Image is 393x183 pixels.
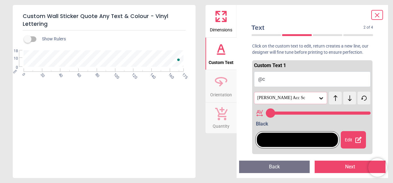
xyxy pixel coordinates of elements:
span: cm [12,69,18,74]
div: Show Rulers [28,35,196,43]
div: [PERSON_NAME] Acc Sc [257,95,318,101]
span: Quantity [213,120,229,130]
button: @c [254,71,371,87]
span: Custom Text [209,57,233,66]
span: Orientation [210,89,232,98]
button: Dimensions [206,5,237,37]
span: 18 [6,48,18,54]
button: Custom Text [206,38,237,70]
button: Orientation [206,70,237,102]
textarea: To enrich screen reader interactions, please activate Accessibility in Grammarly extension settings [25,50,183,65]
span: Dimensions [210,24,232,33]
button: Quantity [206,103,237,134]
p: Click on the custom text to edit, return creates a new line, our designer will fine tune before p... [247,43,378,55]
span: 10 [6,56,18,61]
button: Back [239,161,310,173]
span: 2 of 4 [363,25,373,30]
div: Edit [341,131,366,149]
span: 0 [6,65,18,70]
button: Next [315,161,386,173]
span: Text [252,23,364,32]
h5: Custom Wall Sticker Quote Any Text & Colour - Vinyl Lettering [23,10,186,30]
div: Black [256,121,371,127]
span: Custom Text 1 [254,62,286,68]
iframe: Brevo live chat [368,158,387,177]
